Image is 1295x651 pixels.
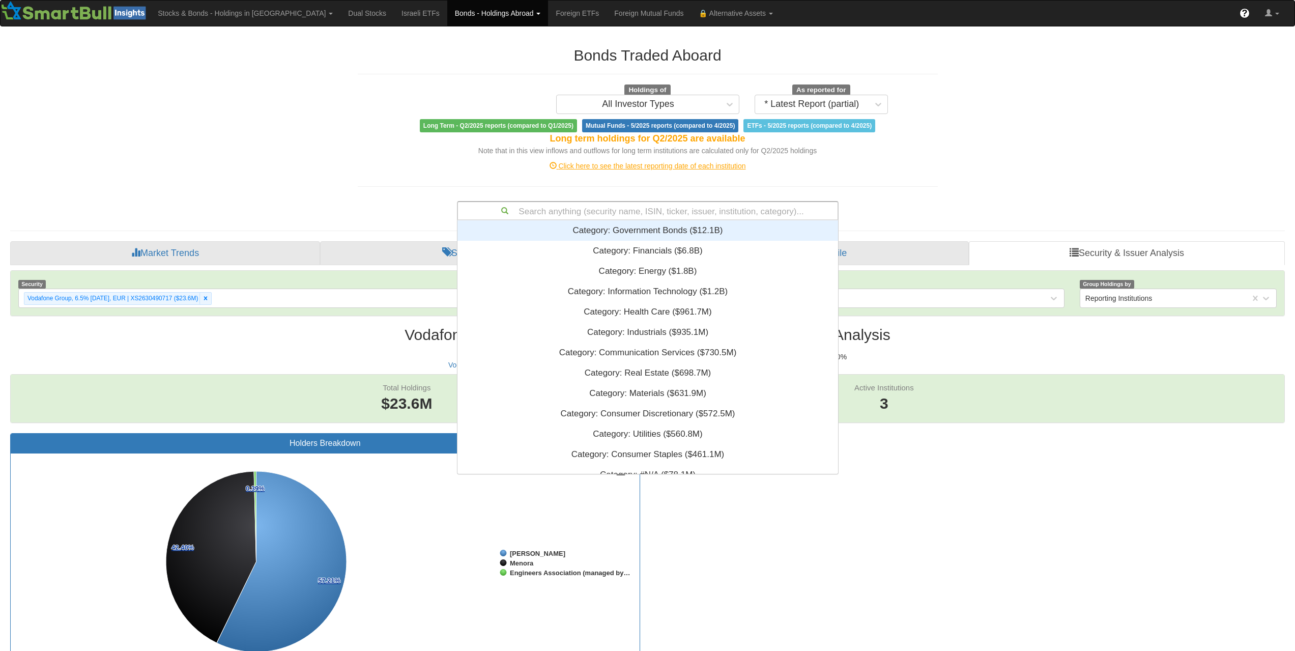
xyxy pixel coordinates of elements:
div: grid [457,220,838,526]
div: Category: ‎Government Bonds ‎($12.1B)‏ [457,220,838,241]
span: ETFs - 5/2025 reports (compared to 4/2025) [743,119,875,132]
tspan: Menora [510,559,534,567]
tspan: Engineers Association (managed by… [510,569,630,577]
span: Long Term - Q2/2025 reports (compared to Q1/2025) [420,119,577,132]
div: Category: ‎Information Technology ‎($1.2B)‏ [457,281,838,302]
div: Category: ‎#N/A ‎($78.1M)‏ [457,465,838,485]
h2: Vodafone Group, 6.5% [DATE], EUR | XS2630490717 - Security Analysis [10,326,1285,343]
a: Foreign Mutual Funds [607,1,691,26]
span: Active Institutions [854,383,914,392]
tspan: 42.40% [171,544,194,551]
a: ? [1232,1,1257,26]
div: Search anything (security name, ISIN, ticker, issuer, institution, category)... [458,202,838,219]
div: Category: ‎Real Estate ‎($698.7M)‏ [457,363,838,383]
button: Vodafone Group [448,361,500,369]
img: Smartbull [1,1,150,21]
span: $23.6M [381,395,432,412]
a: Foreign ETFs [548,1,607,26]
div: Category: ‎Financials ‎($6.8B)‏ [457,241,838,261]
a: Sector Breakdown [320,241,648,266]
div: Category: ‎Utilities ‎($560.8M)‏ [457,424,838,444]
div: Category: ‎Communication Services ‎($730.5M)‏ [457,343,838,363]
div: Category: ‎Materials ‎($631.9M)‏ [457,383,838,404]
span: 3 [854,393,914,415]
a: Stocks & Bonds - Holdings in [GEOGRAPHIC_DATA] [150,1,340,26]
div: * Latest Report (partial) [764,99,859,109]
a: Bonds - Holdings Abroad [447,1,549,26]
div: Category: ‎Energy ‎($1.8B)‏ [457,261,838,281]
div: Note that in this view inflows and outflows for long term institutions are calculated only for Q2... [358,146,938,156]
h2: Bonds Traded Aboard [358,47,938,64]
span: Group Holdings by [1080,280,1134,289]
a: 🔒 Alternative Assets [691,1,780,26]
div: Category: ‎Consumer Staples ‎($461.1M)‏ [457,444,838,465]
span: ? [1242,8,1248,18]
span: Mutual Funds - 5/2025 reports (compared to 4/2025) [582,119,738,132]
span: Total Holdings [383,383,430,392]
div: Reporting Institutions [1085,293,1153,303]
a: Israeli ETFs [394,1,447,26]
span: Holdings of [624,84,670,96]
div: Vodafone Group, 6.5% [DATE], EUR | XS2630490717 ($23.6M) [24,293,199,304]
div: Category: ‎Health Care ‎($961.7M)‏ [457,302,838,322]
div: Click here to see the latest reporting date of each institution [350,161,945,171]
h5: Issuer : [446,353,504,369]
tspan: 0.39% [246,485,265,492]
h3: Holders Breakdown [18,439,632,448]
div: Category: ‎Industrials ‎($935.1M)‏ [457,322,838,343]
div: Category: ‎Consumer Discretionary ‎($572.5M)‏ [457,404,838,424]
div: Long term holdings for Q2/2025 are available [358,132,938,146]
a: Security & Issuer Analysis [969,241,1285,266]
tspan: 57.21% [318,577,341,584]
span: Security [18,280,46,289]
tspan: [PERSON_NAME] [510,550,565,557]
div: All Investor Types [602,99,674,109]
a: Dual Stocks [340,1,394,26]
span: As reported for [792,84,850,96]
a: Market Trends [10,241,320,266]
